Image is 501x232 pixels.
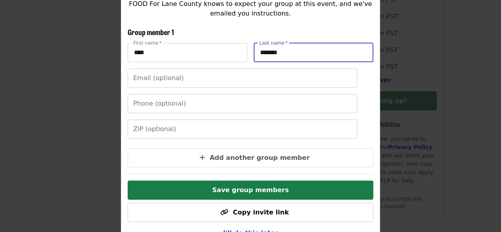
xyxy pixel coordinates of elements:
[254,43,373,62] input: Last name
[133,41,162,45] label: First name
[128,148,373,167] button: Add another group member
[128,43,247,62] input: First name
[259,41,288,45] label: Last name
[233,208,289,216] span: Copy invite link
[128,181,373,200] button: Save group members
[128,69,357,88] input: Email (optional)
[210,154,310,161] span: Add another group member
[128,27,174,37] span: Group member 1
[212,186,289,194] span: Save group members
[220,208,228,216] i: link icon
[199,154,205,161] i: plus icon
[128,203,373,222] button: Copy invite link
[128,94,357,113] input: Phone (optional)
[128,120,357,139] input: ZIP (optional)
